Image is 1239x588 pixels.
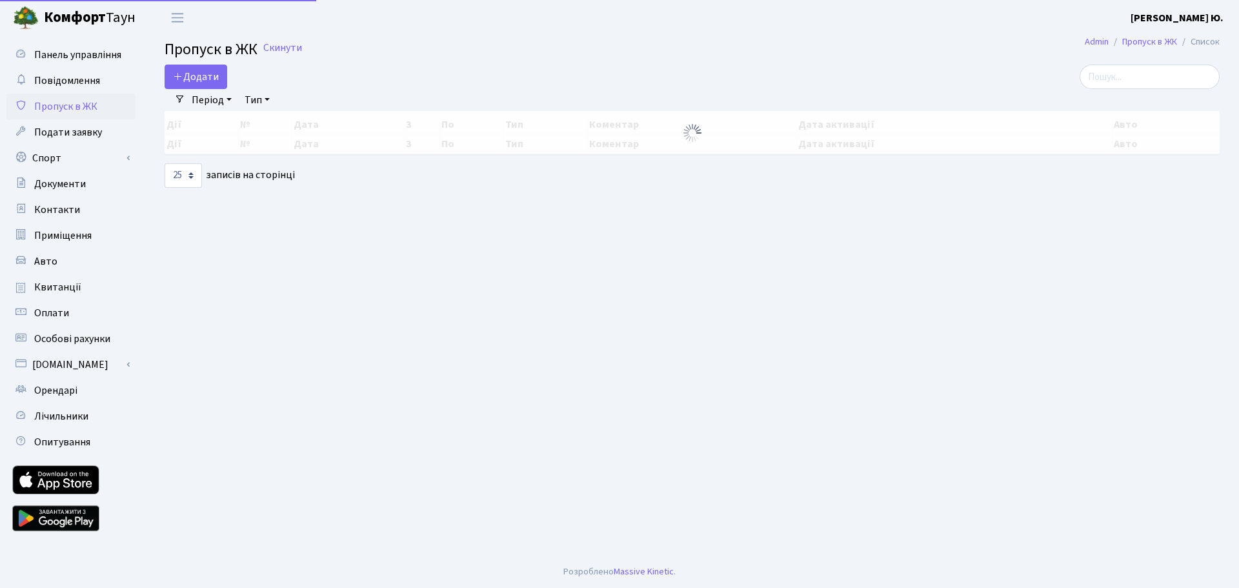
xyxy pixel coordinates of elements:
[34,435,90,449] span: Опитування
[563,565,676,579] div: Розроблено .
[1085,35,1109,48] a: Admin
[239,89,275,111] a: Тип
[165,65,227,89] a: Додати
[34,203,80,217] span: Контакти
[34,332,110,346] span: Особові рахунки
[6,94,136,119] a: Пропуск в ЖК
[44,7,136,29] span: Таун
[165,38,257,61] span: Пропуск в ЖК
[34,254,57,269] span: Авто
[6,429,136,455] a: Опитування
[34,280,81,294] span: Квитанції
[263,42,302,54] a: Скинути
[6,42,136,68] a: Панель управління
[6,352,136,378] a: [DOMAIN_NAME]
[1131,10,1224,26] a: [PERSON_NAME] Ю.
[6,248,136,274] a: Авто
[6,145,136,171] a: Спорт
[6,197,136,223] a: Контакти
[13,5,39,31] img: logo.png
[6,300,136,326] a: Оплати
[34,74,100,88] span: Повідомлення
[1065,28,1239,56] nav: breadcrumb
[165,163,202,188] select: записів на сторінці
[6,68,136,94] a: Повідомлення
[1122,35,1177,48] a: Пропуск в ЖК
[6,119,136,145] a: Подати заявку
[173,70,219,84] span: Додати
[34,228,92,243] span: Приміщення
[34,383,77,398] span: Орендарі
[6,223,136,248] a: Приміщення
[6,274,136,300] a: Квитанції
[6,171,136,197] a: Документи
[1131,11,1224,25] b: [PERSON_NAME] Ю.
[1177,35,1220,49] li: Список
[34,125,102,139] span: Подати заявку
[682,123,703,143] img: Обробка...
[34,409,88,423] span: Лічильники
[161,7,194,28] button: Переключити навігацію
[6,378,136,403] a: Орендарі
[6,403,136,429] a: Лічильники
[6,326,136,352] a: Особові рахунки
[44,7,106,28] b: Комфорт
[34,99,97,114] span: Пропуск в ЖК
[165,163,295,188] label: записів на сторінці
[34,306,69,320] span: Оплати
[614,565,674,578] a: Massive Kinetic
[34,177,86,191] span: Документи
[34,48,121,62] span: Панель управління
[186,89,237,111] a: Період
[1080,65,1220,89] input: Пошук...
